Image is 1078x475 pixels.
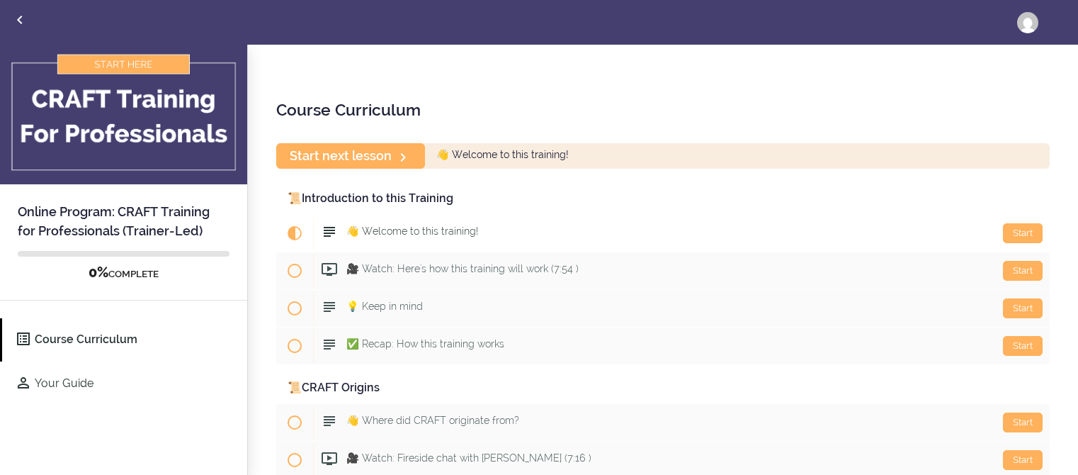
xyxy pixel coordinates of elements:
[1003,223,1043,243] div: Start
[1003,261,1043,281] div: Start
[276,328,1050,364] a: Start ✅ Recap: How this training works
[2,362,247,406] a: Your Guide
[1003,336,1043,356] div: Start
[346,225,478,237] span: 👋 Welcome to this training!
[346,415,519,426] span: 👋 Where did CRAFT originate from?
[346,301,423,312] span: 💡 Keep in mind
[346,452,591,464] span: 🎥 Watch: Fireside chat with [PERSON_NAME] (7:16 )
[276,215,313,252] span: Current item
[276,404,1050,441] a: Start 👋 Where did CRAFT originate from?
[89,264,108,281] span: 0%
[11,11,28,28] svg: Back to courses
[276,290,1050,327] a: Start 💡 Keep in mind
[436,150,568,161] span: 👋 Welcome to this training!
[276,372,1050,404] div: 📜CRAFT Origins
[2,318,247,362] a: Course Curriculum
[18,264,229,282] div: COMPLETE
[1003,450,1043,470] div: Start
[276,252,1050,289] a: Start 🎥 Watch: Here's how this training will work (7:54 )
[276,183,1050,215] div: 📜Introduction to this Training
[276,215,1050,252] a: Current item Start 👋 Welcome to this training!
[276,143,425,168] a: Start next lesson
[346,263,579,274] span: 🎥 Watch: Here's how this training will work (7:54 )
[1003,298,1043,318] div: Start
[1003,413,1043,432] div: Start
[346,338,504,350] span: ✅ Recap: How this training works
[1,1,39,43] a: Back to courses
[276,98,1050,122] h2: Course Curriculum
[1017,12,1038,33] img: natoiyas@gmail.com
